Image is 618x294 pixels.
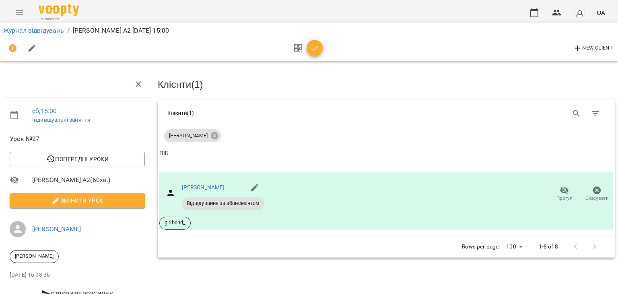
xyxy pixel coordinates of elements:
[571,42,615,55] button: New Client
[581,183,613,205] button: Скасувати
[597,8,605,17] span: UA
[573,43,613,53] span: New Client
[574,7,585,19] img: avatar_s.png
[585,195,609,202] span: Скасувати
[164,129,221,142] div: [PERSON_NAME]
[32,107,57,115] a: сб , 15:00
[167,109,380,117] div: Клієнти ( 1 )
[39,17,79,22] span: For Business
[182,184,225,190] a: [PERSON_NAME]
[548,183,581,205] button: Прогул
[10,152,145,166] button: Попередні уроки
[158,79,615,90] h3: Клієнти ( 1 )
[73,26,169,35] p: [PERSON_NAME] А2 [DATE] 15:00
[593,5,608,20] button: UA
[586,104,605,123] button: Фільтр
[3,27,64,34] a: Журнал відвідувань
[556,195,573,202] span: Прогул
[160,219,190,226] span: girlbond_
[3,26,615,35] nav: breadcrumb
[10,3,29,23] button: Menu
[16,154,138,164] span: Попередні уроки
[182,200,264,207] span: Відвідування за абонементом
[67,26,70,35] li: /
[462,243,500,251] p: Rows per page:
[159,149,169,158] div: ПІБ
[164,132,212,139] span: [PERSON_NAME]
[32,225,81,233] a: [PERSON_NAME]
[503,241,525,253] div: 100
[39,4,79,16] img: Voopty Logo
[10,193,145,208] button: Змінити урок
[158,100,615,126] div: Table Toolbar
[32,116,91,123] a: Індивідуальні заняття
[539,243,558,251] p: 1-8 of 8
[10,253,58,260] span: [PERSON_NAME]
[159,149,169,158] div: Sort
[10,250,59,263] div: [PERSON_NAME]
[10,134,145,144] span: Урок №27
[159,149,613,158] span: ПІБ
[567,104,586,123] button: Search
[16,196,138,205] span: Змінити урок
[32,175,145,185] span: [PERSON_NAME] А2 ( 60 хв. )
[10,271,145,279] p: [DATE] 16:08:36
